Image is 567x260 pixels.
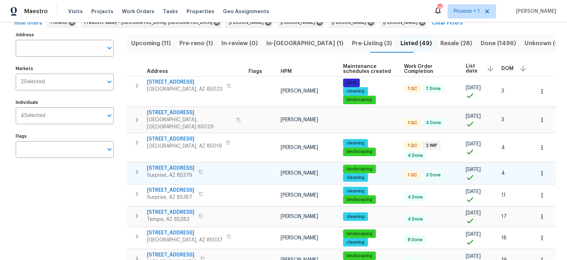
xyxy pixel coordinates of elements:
span: In-[GEOGRAPHIC_DATA] (1) [266,38,343,48]
span: [STREET_ADDRESS] [147,229,223,237]
span: Geo Assignments [223,8,269,15]
span: [PERSON_NAME] [281,235,318,240]
span: 1 QC [405,120,420,126]
span: Tasks [163,9,178,14]
span: 1 QC [405,172,420,178]
span: 7 Done [423,86,444,92]
span: Listed (49) [400,38,432,48]
span: Hide filters [14,19,42,28]
span: 3 [501,89,504,94]
span: Unknown (0) [525,38,561,48]
span: 17 [501,214,507,219]
span: [PERSON_NAME] [513,8,556,15]
span: Projects [91,8,113,15]
span: In-review (0) [221,38,258,48]
span: Pre-Listing (3) [352,38,392,48]
span: [GEOGRAPHIC_DATA], [GEOGRAPHIC_DATA] 85029 [147,116,232,131]
span: [STREET_ADDRESS] [147,109,232,116]
span: Visits [68,8,83,15]
button: Open [104,144,114,154]
span: Maintenance schedules created [343,64,392,74]
span: [PERSON_NAME] [281,214,318,219]
span: 1 QC [405,86,420,92]
label: Address [16,33,114,37]
span: landscaping [344,197,375,203]
span: cleaning [344,239,367,245]
button: Clear Filters [429,17,466,30]
span: [PERSON_NAME] [332,19,369,26]
span: 2 WIP [423,143,440,149]
div: Phoenix [47,17,77,28]
span: landscaping [344,149,375,155]
span: DOM [501,66,514,71]
div: [PERSON_NAME] [380,17,427,28]
span: [PERSON_NAME] [229,19,266,26]
span: 4 Done [405,216,426,222]
span: cleaning [344,214,367,220]
span: Phoenix + 1 [454,8,480,15]
span: Tempe, AZ 85283 [147,216,194,223]
span: [PERSON_NAME] [281,19,318,26]
span: [DATE] [466,114,481,119]
button: Hide filters [11,17,45,30]
span: 3 Done [423,172,444,178]
span: [DATE] [466,254,481,259]
span: [DATE] [466,85,481,90]
span: [PERSON_NAME] [281,89,318,94]
span: Maestro [24,8,48,15]
span: [DATE] [466,142,481,147]
label: Individuals [16,100,114,105]
span: landscaping [344,253,375,259]
span: Flags [249,69,262,74]
span: [DATE] [466,167,481,172]
span: Prescott Valley - [GEOGRAPHIC_DATA], [GEOGRAPHIC_DATA] [85,19,215,26]
span: 4 Done [423,120,444,126]
span: [STREET_ADDRESS] [147,79,223,86]
span: 3 [501,117,504,122]
span: [PERSON_NAME] [281,117,318,122]
button: Open [104,43,114,53]
span: [DATE] [466,211,481,216]
span: [DATE] [466,189,481,194]
span: [PERSON_NAME] [383,19,420,26]
span: [PERSON_NAME] [281,193,318,198]
div: [PERSON_NAME] [277,17,324,28]
span: 8 Done [405,237,425,243]
span: [STREET_ADDRESS] [147,165,194,172]
label: Flags [16,134,114,138]
span: [STREET_ADDRESS] [147,187,194,194]
span: Clear Filters [432,19,463,28]
span: 11 [501,193,506,198]
span: 4 [501,171,505,176]
div: [PERSON_NAME] [226,17,273,28]
span: Surprise, AZ 85387 [147,194,194,201]
span: Pre-reno (1) [179,38,213,48]
span: 4 [501,145,505,150]
span: cleaning [344,88,367,94]
span: [PERSON_NAME] [281,171,318,176]
span: Work Orders [122,8,154,15]
span: [DATE] [466,232,481,237]
span: [STREET_ADDRESS] [147,136,222,143]
span: landscaping [344,97,375,103]
span: 1 QC [405,143,420,149]
span: [STREET_ADDRESS] [147,251,196,259]
span: List date [466,64,481,74]
span: 4 Selected [21,113,45,119]
span: [STREET_ADDRESS] [147,209,194,216]
button: Open [104,77,114,87]
span: landscaping [344,231,375,237]
span: [GEOGRAPHIC_DATA], AZ 85037 [147,237,223,244]
span: Surprise, AZ 85379 [147,172,194,179]
span: Resale (28) [440,38,472,48]
span: 4 Done [405,194,426,200]
span: 4 Done [405,153,426,159]
span: cleaning [344,140,367,146]
span: Phoenix [51,19,70,26]
span: HPM [281,69,292,74]
span: [GEOGRAPHIC_DATA], AZ 85023 [147,86,223,93]
span: [GEOGRAPHIC_DATA], AZ 85019 [147,143,222,150]
span: 18 [501,235,507,240]
span: landscaping [344,166,375,172]
span: Address [147,69,168,74]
